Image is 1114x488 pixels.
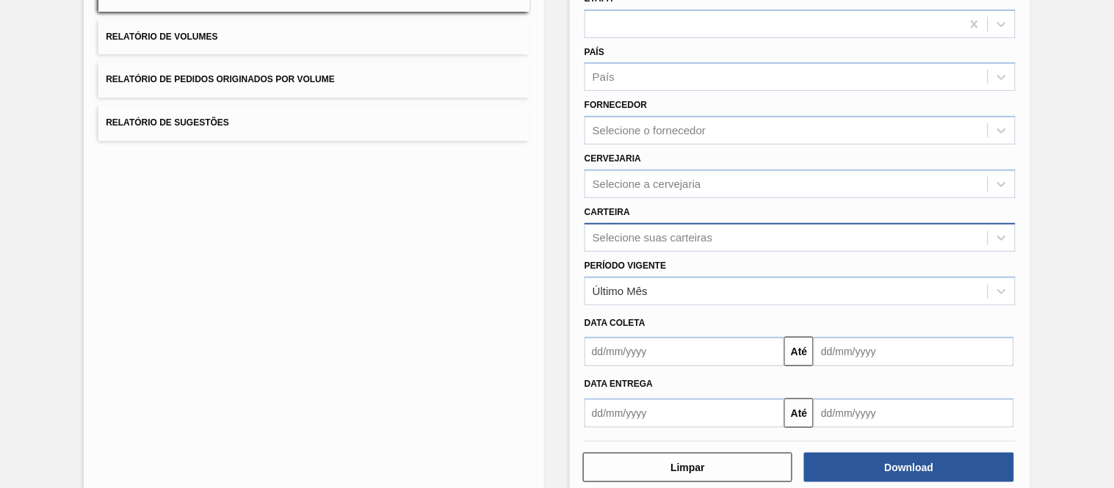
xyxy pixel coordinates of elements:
[585,47,604,57] label: País
[98,105,529,141] button: Relatório de Sugestões
[98,62,529,98] button: Relatório de Pedidos Originados por Volume
[585,398,784,428] input: dd/mm/yyyy
[814,398,1013,428] input: dd/mm/yyyy
[585,207,630,217] label: Carteira
[593,231,712,244] div: Selecione suas carteiras
[585,318,645,328] span: Data coleta
[784,337,814,366] button: Até
[585,153,641,164] label: Cervejaria
[585,100,647,110] label: Fornecedor
[583,453,792,482] button: Limpar
[106,32,217,42] span: Relatório de Volumes
[593,285,648,297] div: Último Mês
[585,337,784,366] input: dd/mm/yyyy
[585,261,666,271] label: Período Vigente
[814,337,1013,366] input: dd/mm/yyyy
[804,453,1013,482] button: Download
[585,379,653,389] span: Data Entrega
[106,74,335,84] span: Relatório de Pedidos Originados por Volume
[593,178,701,190] div: Selecione a cervejaria
[784,398,814,428] button: Até
[593,71,615,84] div: País
[593,125,706,137] div: Selecione o fornecedor
[106,117,229,128] span: Relatório de Sugestões
[98,19,529,55] button: Relatório de Volumes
